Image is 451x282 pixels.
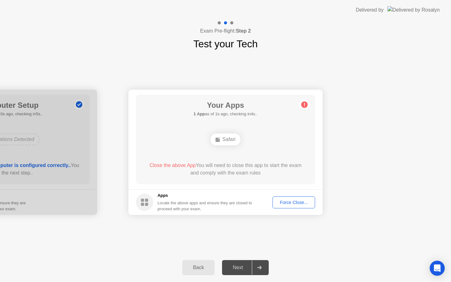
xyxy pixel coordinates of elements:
[158,192,252,199] h5: Apps
[224,265,252,270] div: Next
[222,260,269,275] button: Next
[200,27,251,35] h4: Exam Pre-flight:
[193,36,258,51] h1: Test your Tech
[194,111,257,117] h5: as of 1s ago, checking in4s..
[236,28,251,34] b: Step 2
[387,6,440,13] img: Delivered by Rosalyn
[430,261,445,276] div: Open Intercom Messenger
[149,163,196,168] span: Close the above App
[356,6,384,14] div: Delivered by
[145,162,306,177] div: You will need to close this app to start the exam and comply with the exam rules
[182,260,215,275] button: Back
[158,200,252,212] div: Locate the above apps and ensure they are closed to proceed with your exam.
[272,196,315,208] button: Force Close...
[194,112,205,116] b: 1 App
[275,200,313,205] div: Force Close...
[184,265,213,270] div: Back
[210,133,241,145] div: Safari
[194,100,257,111] h1: Your Apps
